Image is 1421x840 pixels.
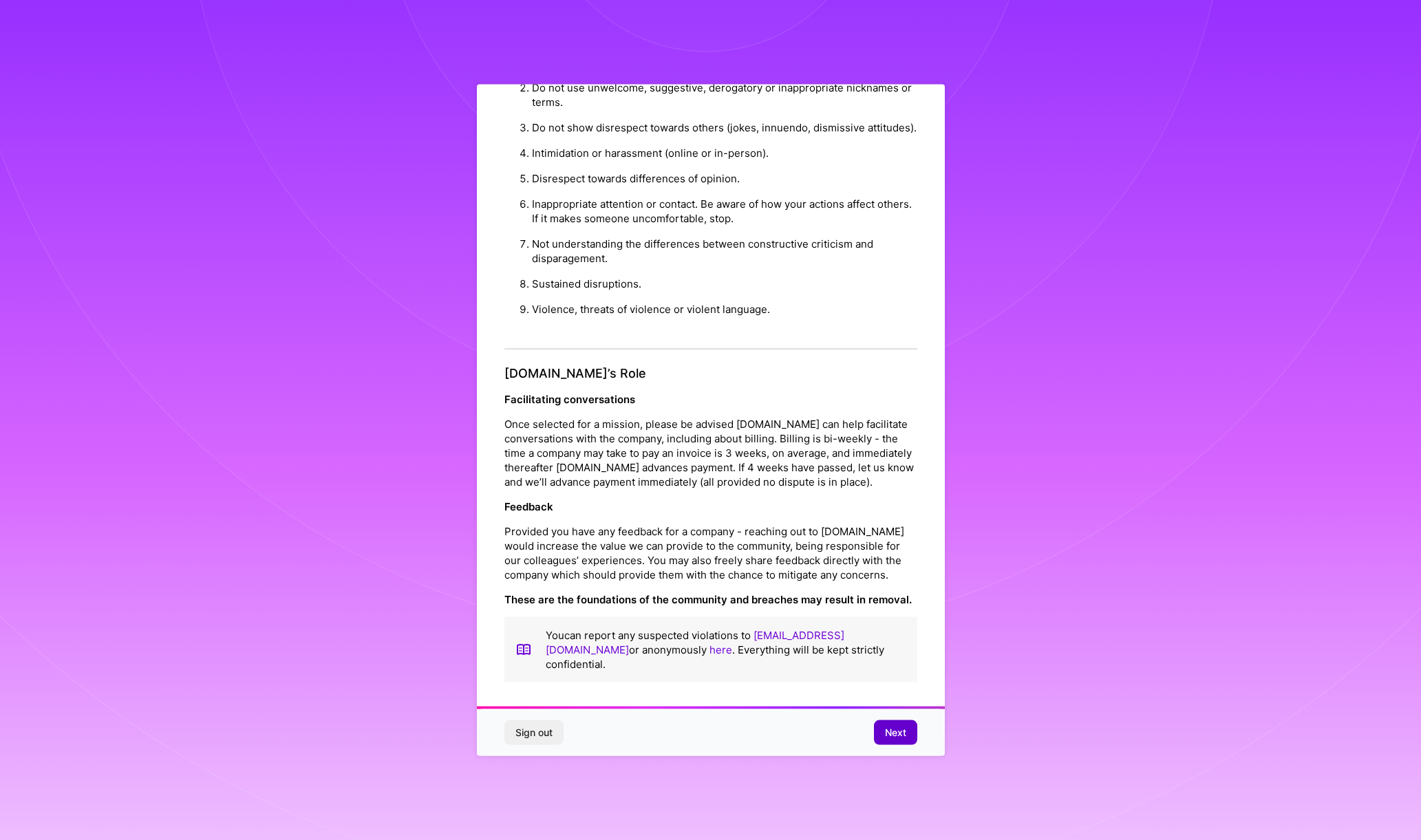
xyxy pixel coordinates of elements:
li: Disrespect towards differences of opinion. [532,166,917,191]
li: Violence, threats of violence or violent language. [532,297,917,322]
li: Do not use unwelcome, suggestive, derogatory or inappropriate nicknames or terms. [532,75,917,115]
h4: [DOMAIN_NAME]’s Role [504,366,917,381]
li: Sustained disruptions. [532,271,917,297]
li: Intimidation or harassment (online or in-person). [532,140,917,166]
p: Once selected for a mission, please be advised [DOMAIN_NAME] can help facilitate conversations wi... [504,416,917,488]
p: Provided you have any feedback for a company - reaching out to [DOMAIN_NAME] would increase the v... [504,524,917,581]
span: Sign out [515,726,553,740]
li: Do not show disrespect towards others (jokes, innuendo, dismissive attitudes). [532,115,917,140]
span: Next [885,726,906,740]
li: Inappropriate attention or contact. Be aware of how your actions affect others. If it makes someo... [532,191,917,231]
a: here [709,643,732,656]
button: Sign out [504,720,564,745]
a: [EMAIL_ADDRESS][DOMAIN_NAME] [546,628,844,656]
button: Next [874,720,917,745]
strong: These are the foundations of the community and breaches may result in removal. [504,592,912,605]
p: You can report any suspected violations to or anonymously . Everything will be kept strictly conf... [546,627,906,671]
li: Not understanding the differences between constructive criticism and disparagement. [532,231,917,271]
strong: Feedback [504,499,553,513]
img: book icon [515,627,532,671]
strong: Facilitating conversations [504,392,635,405]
